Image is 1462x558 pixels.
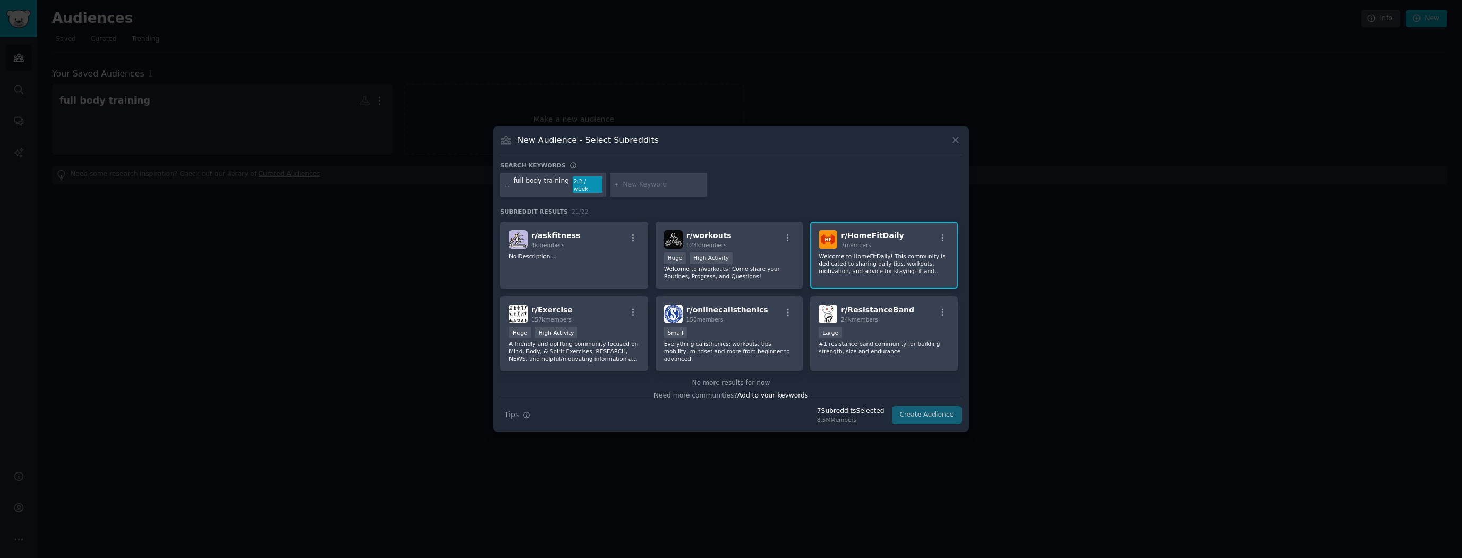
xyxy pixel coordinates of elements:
[573,176,602,193] div: 2.2 / week
[819,327,842,338] div: Large
[509,230,528,249] img: askfitness
[509,340,640,362] p: A friendly and uplifting community focused on Mind, Body, & Spirit Exercises, RESEARCH, NEWS, and...
[509,252,640,260] p: No Description...
[817,416,885,424] div: 8.5M Members
[819,252,949,275] p: Welcome to HomeFitDaily! This community is dedicated to sharing daily tips, workouts, motivation,...
[500,162,566,169] h3: Search keywords
[664,327,687,338] div: Small
[500,378,962,388] div: No more results for now
[517,134,659,146] h3: New Audience - Select Subreddits
[841,316,878,323] span: 24k members
[504,409,519,420] span: Tips
[819,305,837,323] img: ResistanceBand
[509,327,531,338] div: Huge
[623,180,703,190] input: New Keyword
[509,305,528,323] img: Exercise
[500,387,962,401] div: Need more communities?
[664,265,795,280] p: Welcome to r/workouts! Come share your Routines, Progress, and Questions!
[535,327,578,338] div: High Activity
[819,230,837,249] img: HomeFitDaily
[572,208,589,215] span: 21 / 22
[500,208,568,215] span: Subreddit Results
[686,306,768,314] span: r/ onlinecalisthenics
[514,176,569,193] div: full body training
[686,316,724,323] span: 150 members
[841,306,914,314] span: r/ ResistanceBand
[841,242,871,248] span: 7 members
[686,242,727,248] span: 123k members
[819,340,949,355] p: #1 resistance band community for building strength, size and endurance
[500,405,534,424] button: Tips
[690,252,733,264] div: High Activity
[664,305,683,323] img: onlinecalisthenics
[664,340,795,362] p: Everything calisthenics: workouts, tips, mobility, mindset and more from beginner to advanced.
[664,252,686,264] div: Huge
[531,306,573,314] span: r/ Exercise
[531,242,565,248] span: 4k members
[531,231,580,240] span: r/ askfitness
[817,407,885,416] div: 7 Subreddit s Selected
[686,231,732,240] span: r/ workouts
[664,230,683,249] img: workouts
[531,316,572,323] span: 157k members
[841,231,904,240] span: r/ HomeFitDaily
[737,392,808,399] span: Add to your keywords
